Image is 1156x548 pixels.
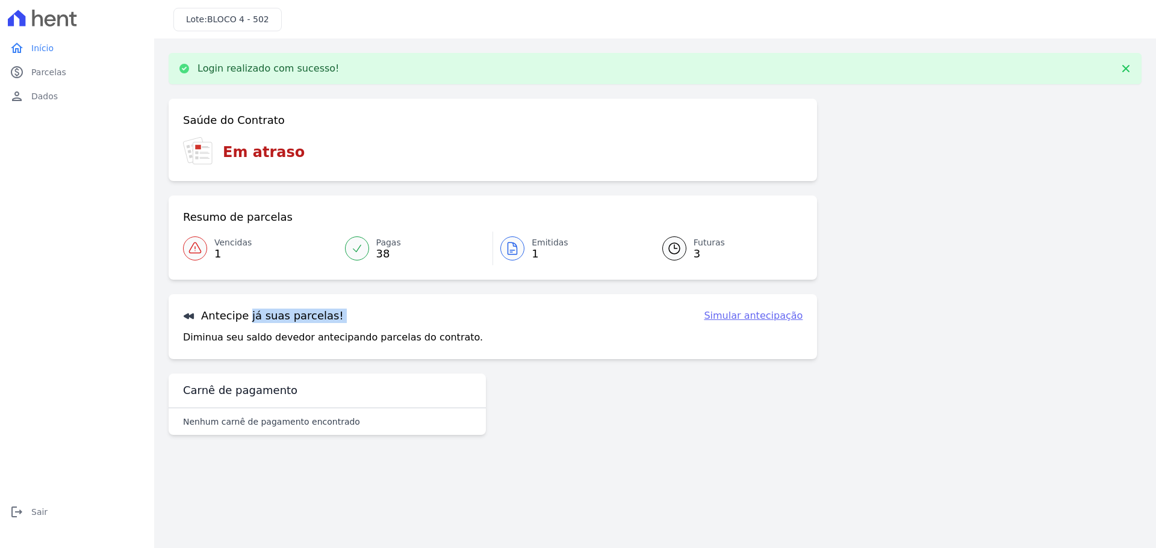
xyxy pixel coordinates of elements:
h3: Em atraso [223,141,305,163]
span: Parcelas [31,66,66,78]
a: Vencidas 1 [183,232,338,265]
a: homeInício [5,36,149,60]
i: person [10,89,24,103]
h3: Resumo de parcelas [183,210,293,224]
span: BLOCO 4 - 502 [207,14,269,24]
span: Dados [31,90,58,102]
a: Emitidas 1 [493,232,648,265]
span: Início [31,42,54,54]
span: 38 [376,249,401,259]
h3: Antecipe já suas parcelas! [183,309,344,323]
span: 1 [214,249,252,259]
a: logoutSair [5,500,149,524]
span: Sair [31,506,48,518]
span: Futuras [694,236,725,249]
i: home [10,41,24,55]
a: personDados [5,84,149,108]
span: 3 [694,249,725,259]
h3: Saúde do Contrato [183,113,285,128]
a: Pagas 38 [338,232,493,265]
h3: Carnê de pagamento [183,383,297,398]
a: Futuras 3 [648,232,803,265]
h3: Lote: [186,13,269,26]
i: logout [10,505,24,519]
a: Simular antecipação [704,309,803,323]
span: 1 [532,249,568,259]
p: Nenhum carnê de pagamento encontrado [183,416,360,428]
span: Vencidas [214,236,252,249]
p: Login realizado com sucesso! [197,63,340,75]
i: paid [10,65,24,79]
a: paidParcelas [5,60,149,84]
span: Emitidas [532,236,568,249]
p: Diminua seu saldo devedor antecipando parcelas do contrato. [183,330,483,345]
span: Pagas [376,236,401,249]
